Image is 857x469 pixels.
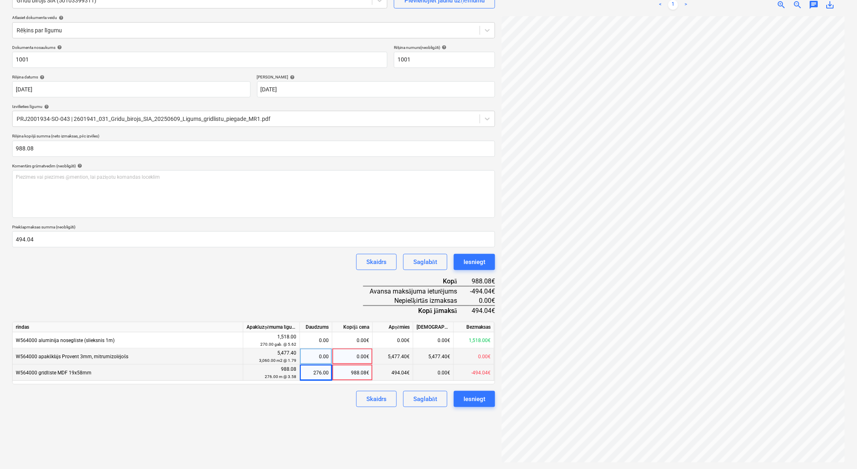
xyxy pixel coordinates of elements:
span: help [440,45,447,50]
div: 276.00 [303,365,329,381]
div: 1,518.00 [247,333,296,348]
div: Bezmaksas [454,322,494,332]
div: Atlasiet dokumenta veidu [12,15,495,20]
div: rindas [13,322,243,332]
span: help [289,75,295,80]
div: Skaidrs [366,257,387,267]
div: Kopējā cena [332,322,373,332]
div: Rēķina numurs (neobligāti) [394,45,495,50]
div: Skaidrs [366,394,387,404]
p: Rēķina kopējā summa (neto izmaksas, pēc izvēles) [12,133,495,140]
div: Apņēmies [373,322,413,332]
input: Rēķina kopējā summa (neto izmaksas, pēc izvēles) [12,141,495,157]
div: 0.00€ [470,296,495,306]
button: Skaidrs [356,391,397,407]
button: Iesniegt [454,391,495,407]
div: Avansa maksājuma ieturējums [363,286,470,296]
div: 988.08 [247,365,296,380]
div: Iesniegt [464,257,485,267]
div: Iesniegt [464,394,485,404]
span: W564000 grīdlīste MDF 19x58mm [16,370,91,376]
div: 494.04€ [373,365,413,381]
div: Kopā [363,277,470,286]
div: 5,477.40€ [373,349,413,365]
div: 0.00€ [413,332,454,349]
small: 270.00 gab. @ 5.62 [260,342,296,346]
div: 0.00€ [332,332,373,349]
span: help [76,163,82,168]
div: [PERSON_NAME] [257,74,495,80]
div: Komentārs grāmatvedim (neobligāti) [12,163,495,169]
div: -494.04€ [470,286,495,296]
input: Priekšapmaksas summa [12,231,495,247]
input: Rēķina datums nav norādīts [12,81,251,97]
input: Izpildes datums nav norādīts [257,81,495,97]
div: Saglabāt [413,394,437,404]
iframe: Chat Widget [817,430,857,469]
input: Rēķina numurs [394,52,495,68]
div: 5,477.40€ [413,349,454,365]
button: Saglabāt [403,254,447,270]
div: 0.00€ [332,349,373,365]
div: 988.08€ [470,277,495,286]
span: W564000 apakšklājs Provent 3mm, mitrumizolējošs [16,354,128,359]
span: help [43,104,49,109]
span: W564000 alumīnija noseglīste (slieksnis 1m) [16,338,115,343]
div: -494.04€ [454,365,494,381]
div: Kopā jāmaksā [363,306,470,315]
div: 494.04€ [470,306,495,315]
input: Dokumenta nosaukums [12,52,387,68]
div: 1,518.00€ [454,332,494,349]
div: 5,477.40 [247,349,296,364]
div: Daudzums [300,322,332,332]
div: [DEMOGRAPHIC_DATA] izmaksas [413,322,454,332]
span: help [38,75,45,80]
div: Saglabāt [413,257,437,267]
span: help [57,15,64,20]
div: 0.00 [303,332,329,349]
div: 0.00€ [373,332,413,349]
span: help [55,45,62,50]
div: 0.00€ [413,365,454,381]
small: 3,060.00 m2 @ 1.79 [259,358,296,363]
button: Iesniegt [454,254,495,270]
button: Skaidrs [356,254,397,270]
div: 988.08€ [332,365,373,381]
div: Izvēlieties līgumu [12,104,495,109]
small: 276.00 m @ 3.58 [265,374,296,379]
div: Nepiešķirtās izmaksas [363,296,470,306]
button: Saglabāt [403,391,447,407]
div: Rēķina datums [12,74,251,80]
div: 0.00 [303,349,329,365]
p: Priekšapmaksas summa (neobligāti) [12,224,495,231]
div: 0.00€ [454,349,494,365]
div: Apakšuzņēmuma līgums [243,322,300,332]
div: Dokumenta nosaukums [12,45,387,50]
